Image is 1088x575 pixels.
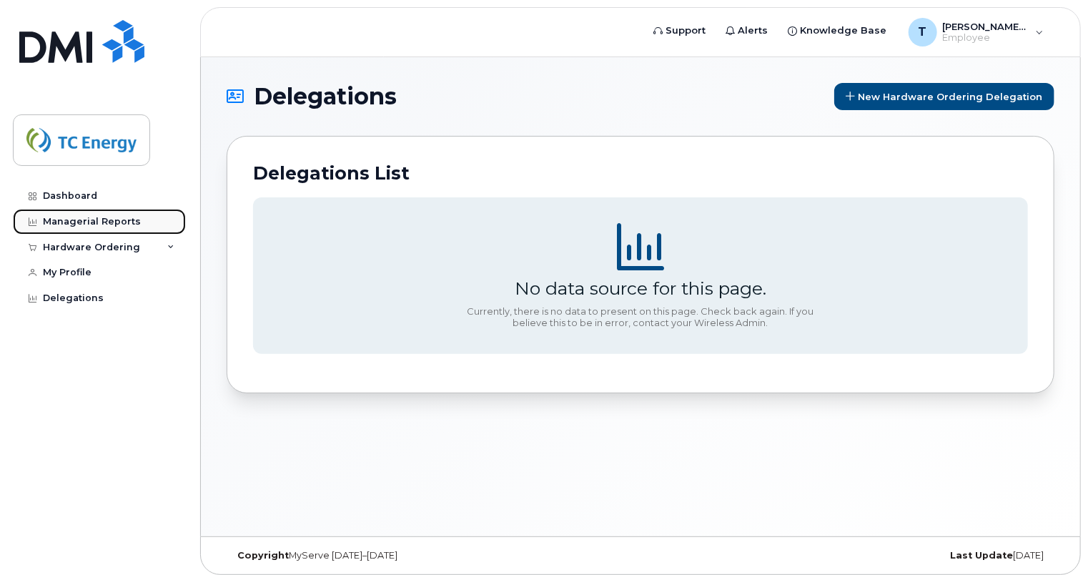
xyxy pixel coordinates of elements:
[254,86,397,107] span: Delegations
[237,550,289,561] strong: Copyright
[834,83,1054,110] a: New Hardware Ordering Delegation
[515,277,766,299] div: No data source for this page.
[950,550,1013,561] strong: Last Update
[227,550,503,561] div: MyServe [DATE]–[DATE]
[253,162,1028,184] h2: Delegations List
[1026,513,1077,564] iframe: Messenger Launcher
[778,550,1054,561] div: [DATE]
[462,306,819,328] div: Currently, there is no data to present on this page. Check back again. If you believe this to be ...
[858,91,1042,102] span: New Hardware Ordering Delegation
